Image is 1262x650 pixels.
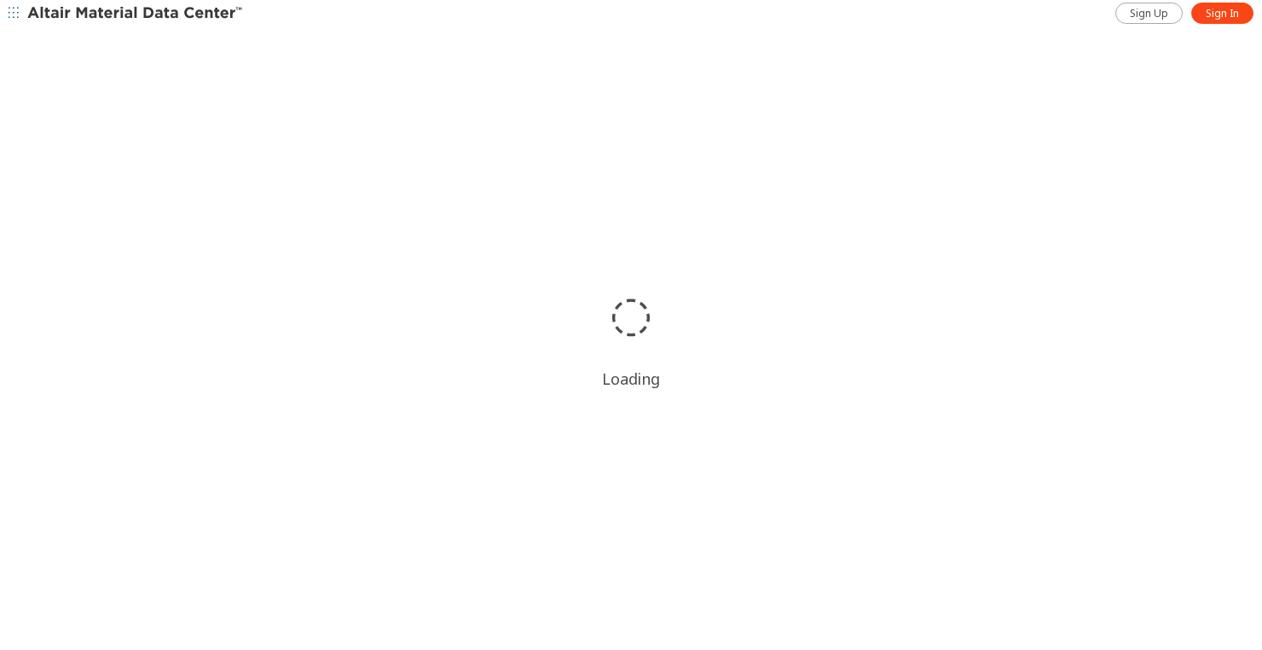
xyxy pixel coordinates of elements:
[1206,7,1239,20] span: Sign In
[602,369,660,389] div: Loading
[27,5,245,22] img: Altair Material Data Center
[1130,7,1168,20] span: Sign Up
[1191,3,1253,24] a: Sign In
[1115,3,1183,24] a: Sign Up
